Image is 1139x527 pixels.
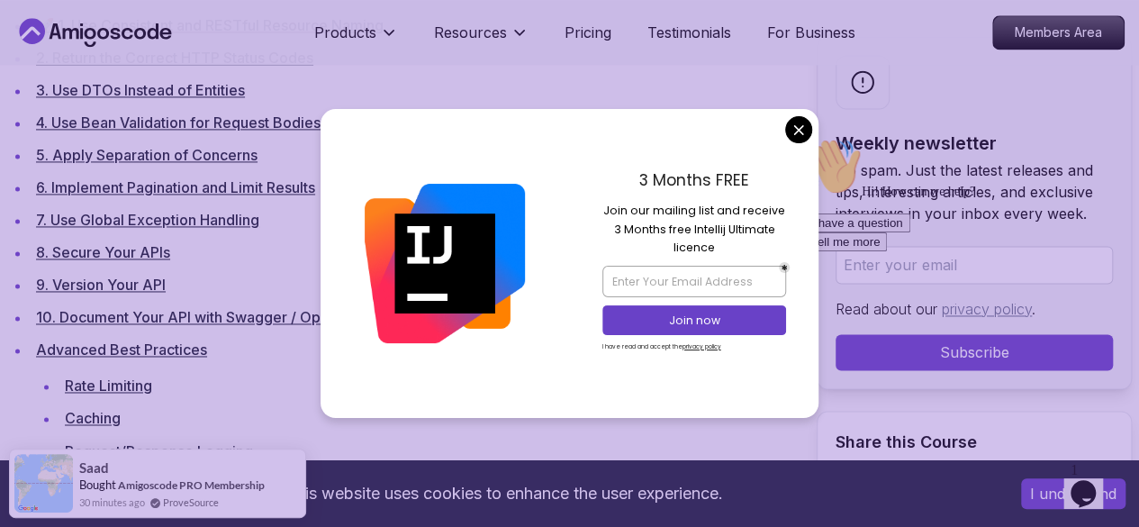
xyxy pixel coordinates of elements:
a: For Business [767,22,855,43]
a: Request/Response Logging [65,441,253,459]
span: Hi! How can we help? [7,54,178,68]
span: 30 minutes ago [79,495,145,510]
span: Bought [79,477,116,492]
a: 8. Secure Your APIs [36,243,170,261]
a: Members Area [992,15,1125,50]
a: ProveSource [163,495,219,510]
a: Testimonials [647,22,731,43]
img: provesource social proof notification image [14,454,73,513]
a: 6. Implement Pagination and Limit Results [36,178,315,196]
a: Rate Limiting [65,377,152,395]
img: :wave: [7,7,65,65]
a: Amigoscode PRO Membership [118,478,265,492]
span: Saad [79,460,109,476]
a: Caching [65,409,121,427]
a: 10. Document Your API with Swagger / OpenAPI [36,308,361,326]
a: 5. Apply Separation of Concerns [36,146,258,164]
a: Pricing [565,22,611,43]
a: Advanced Best Practices [36,341,207,359]
p: Products [314,22,376,43]
a: 3. Use DTOs Instead of Entities [36,81,245,99]
iframe: chat widget [797,131,1121,446]
p: Resources [434,22,507,43]
iframe: chat widget [1063,455,1121,509]
button: Products [314,22,398,58]
div: 👋Hi! How can we help?I have a questionTell me more [7,7,331,121]
div: This website uses cookies to enhance the user experience. [14,474,994,513]
a: 4. Use Bean Validation for Request Bodies [36,114,321,132]
a: 9. Version Your API [36,276,166,294]
button: I have a question [7,83,113,102]
a: 7. Use Global Exception Handling [36,211,259,229]
button: Accept cookies [1021,478,1125,509]
button: Resources [434,22,529,58]
p: Members Area [993,16,1124,49]
button: Tell me more [7,102,90,121]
